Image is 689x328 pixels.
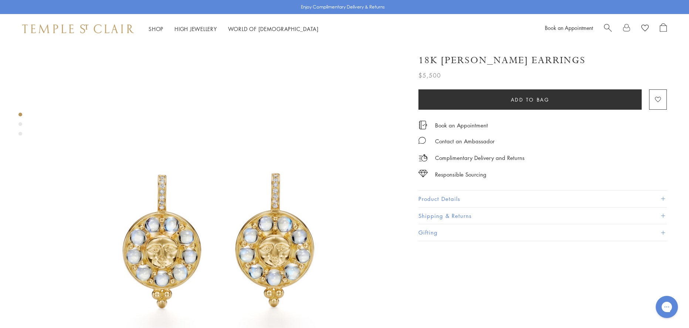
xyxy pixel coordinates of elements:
[604,23,612,34] a: Search
[418,224,667,241] button: Gifting
[418,170,428,177] img: icon_sourcing.svg
[418,89,642,110] button: Add to bag
[418,54,586,67] h1: 18K [PERSON_NAME] Earrings
[435,153,525,163] p: Complimentary Delivery and Returns
[228,25,319,33] a: World of [DEMOGRAPHIC_DATA]World of [DEMOGRAPHIC_DATA]
[418,137,426,144] img: MessageIcon-01_2.svg
[418,153,428,163] img: icon_delivery.svg
[418,191,667,207] button: Product Details
[435,137,495,146] div: Contact an Ambassador
[652,293,682,321] iframe: Gorgias live chat messenger
[641,23,649,34] a: View Wishlist
[149,24,319,34] nav: Main navigation
[22,24,134,33] img: Temple St. Clair
[418,71,441,80] span: $5,500
[435,121,488,129] a: Book an Appointment
[149,25,163,33] a: ShopShop
[545,24,593,31] a: Book an Appointment
[435,170,486,179] div: Responsible Sourcing
[418,208,667,224] button: Shipping & Returns
[301,3,385,11] p: Enjoy Complimentary Delivery & Returns
[18,111,22,141] div: Product gallery navigation
[511,96,550,104] span: Add to bag
[418,121,427,129] img: icon_appointment.svg
[660,23,667,34] a: Open Shopping Bag
[174,25,217,33] a: High JewelleryHigh Jewellery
